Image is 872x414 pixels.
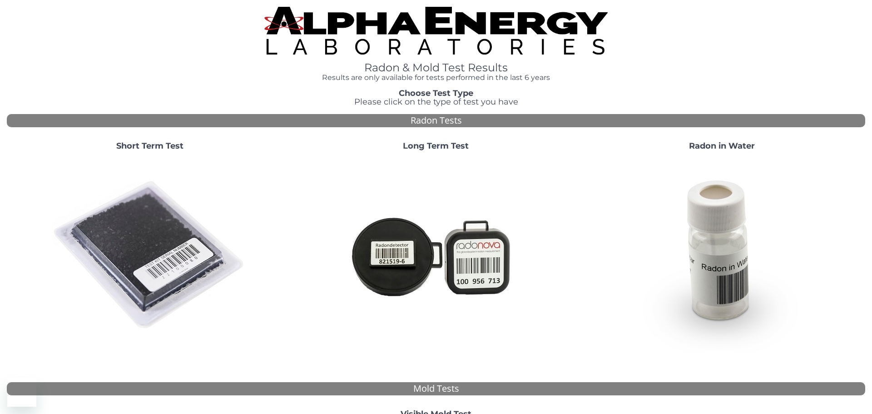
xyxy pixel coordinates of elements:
strong: Choose Test Type [399,88,473,98]
strong: Short Term Test [116,141,183,151]
h4: Results are only available for tests performed in the last 6 years [264,74,608,82]
img: ShortTerm.jpg [52,158,248,353]
div: Mold Tests [7,382,865,395]
strong: Radon in Water [689,141,755,151]
h1: Radon & Mold Test Results [264,62,608,74]
div: Radon Tests [7,114,865,127]
img: TightCrop.jpg [264,7,608,55]
iframe: Button to launch messaging window [7,378,36,407]
img: RadoninWater.jpg [624,158,820,353]
strong: Long Term Test [403,141,469,151]
img: Radtrak2vsRadtrak3.jpg [338,158,534,353]
span: Please click on the type of test you have [354,97,518,107]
